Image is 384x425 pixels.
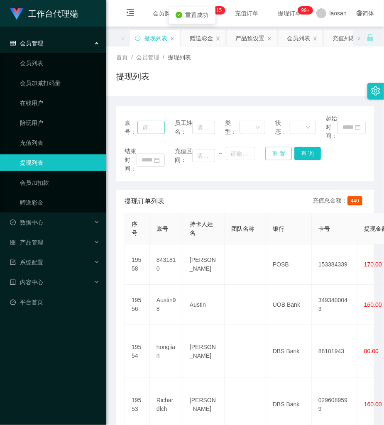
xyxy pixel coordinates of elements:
span: 80.00 [364,348,379,354]
a: 陪玩用户 [20,115,100,131]
div: 充值总金额： [313,196,366,206]
a: 工作台代理端 [10,10,78,17]
span: 持卡人姓名 [190,221,213,236]
input: 请输入最小值为 [192,149,215,162]
div: 会员列表 [287,30,310,46]
td: 19556 [125,285,150,325]
span: 账号： [125,119,137,136]
h1: 工作台代理端 [28,0,78,27]
i: 图标: table [10,40,16,46]
a: 图标: dashboard平台首页 [10,294,100,310]
a: 会员列表 [20,55,100,71]
span: 170.00 [364,261,382,268]
input: 请输入 [192,121,215,134]
div: 赠送彩金 [190,30,213,46]
a: 会员加减打码量 [20,75,100,91]
span: 团队名称 [231,225,254,232]
td: hongjian [150,325,183,378]
span: / [163,54,164,61]
td: 8431810 [150,244,183,285]
i: 图标: calendar [355,125,361,130]
td: [PERSON_NAME] [183,325,225,378]
span: 充值订单 [231,10,262,16]
i: 图标: close [313,36,318,41]
span: 类型： [225,119,240,136]
i: 图标: calendar [154,157,160,163]
span: 提现订单 [274,10,306,16]
a: 充值列表 [20,134,100,151]
span: 卡号 [318,225,330,232]
td: 19558 [125,244,150,285]
i: 图标: appstore-o [10,239,16,245]
i: 图标: setting [371,86,380,95]
div: 提现列表 [144,30,167,46]
i: 图标: menu-fold [116,0,144,27]
i: 图标: sync [135,35,141,41]
span: 会员管理 [10,40,43,46]
h1: 提现列表 [116,70,149,83]
i: 图标: close [267,36,272,41]
button: 查 询 [294,147,321,160]
td: [PERSON_NAME] [183,244,225,285]
img: logo.9652507e.png [10,8,23,20]
i: 图标: left [121,36,125,40]
p: 1 [216,6,219,15]
span: 员工姓名： [175,119,192,136]
p: 5 [219,6,222,15]
td: 153384339 [312,244,357,285]
span: 重置成功 [186,12,209,18]
sup: 1041 [298,6,313,15]
td: 3493400043 [312,285,357,325]
i: 图标: close [170,36,175,41]
button: 重 置 [265,147,292,160]
span: 充值区间： [175,147,192,164]
span: 提现列表 [168,54,191,61]
td: Austin98 [150,285,183,325]
span: 首页 [116,54,128,61]
div: 产品预设置 [235,30,264,46]
input: 请输入最大值为 [226,147,255,160]
span: 440 [347,196,362,205]
span: 账号 [157,225,168,232]
i: 图标: profile [10,279,16,285]
i: 图标: form [10,259,16,265]
span: 银行 [273,225,284,232]
span: 结束时间： [125,147,137,173]
span: 起始时间： [325,114,338,140]
span: 160.00 [364,401,382,408]
span: ~ [215,149,226,158]
i: 图标: down [255,125,260,131]
span: 产品管理 [10,239,43,246]
td: 19554 [125,325,150,378]
i: 图标: down [306,125,311,131]
i: 图标: right [357,36,361,40]
td: POSB [266,244,312,285]
i: 图标: unlock [367,34,374,41]
div: 充值列表 [333,30,356,46]
span: / [131,54,133,61]
span: 系统配置 [10,259,43,266]
span: 序号 [132,221,137,236]
a: 在线用户 [20,95,100,111]
i: 图标: global [357,10,362,16]
span: 数据中心 [10,219,43,226]
a: 赠送彩金 [20,194,100,211]
a: 提现列表 [20,154,100,171]
span: 提现订单列表 [125,196,164,206]
a: 会员加扣款 [20,174,100,191]
span: 状态： [275,119,290,136]
input: 请输入 [137,121,165,134]
i: 图标: check-circle-o [10,220,16,225]
span: 在线人数 [188,10,219,16]
i: icon: check-circle [176,12,182,18]
span: 160.00 [364,301,382,308]
td: UOB Bank [266,285,312,325]
td: Austin [183,285,225,325]
sup: 15 [213,6,225,15]
td: DBS Bank [266,325,312,378]
i: 图标: close [215,36,220,41]
span: 会员管理 [136,54,159,61]
span: 内容中心 [10,279,43,286]
td: 88101943 [312,325,357,378]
